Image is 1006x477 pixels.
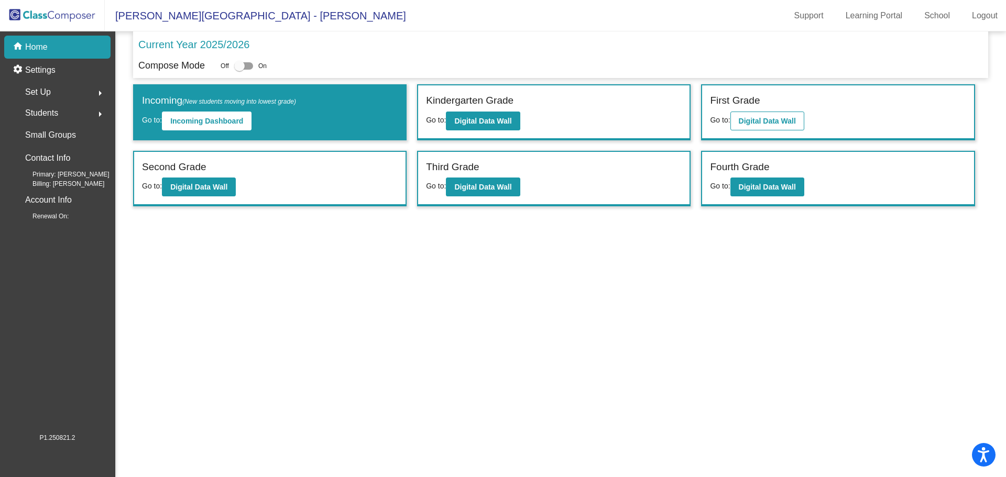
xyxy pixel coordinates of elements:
mat-icon: arrow_right [94,87,106,99]
span: Set Up [25,85,51,99]
b: Digital Data Wall [170,183,227,191]
span: Renewal On: [16,212,69,221]
b: Digital Data Wall [454,183,511,191]
p: Account Info [25,193,72,207]
label: Fourth Grade [710,160,769,175]
a: School [916,7,958,24]
span: [PERSON_NAME][GEOGRAPHIC_DATA] - [PERSON_NAME] [105,7,406,24]
span: Go to: [426,182,446,190]
mat-icon: settings [13,64,25,76]
p: Settings [25,64,56,76]
button: Digital Data Wall [446,112,520,130]
a: Learning Portal [837,7,911,24]
b: Incoming Dashboard [170,117,243,125]
button: Digital Data Wall [162,178,236,196]
p: Home [25,41,48,53]
label: Incoming [142,93,296,108]
b: Digital Data Wall [739,183,796,191]
label: First Grade [710,93,760,108]
mat-icon: arrow_right [94,108,106,120]
p: Current Year 2025/2026 [138,37,249,52]
span: Off [221,61,229,71]
span: On [258,61,267,71]
span: Primary: [PERSON_NAME] [16,170,110,179]
label: Third Grade [426,160,479,175]
button: Digital Data Wall [730,112,804,130]
button: Incoming Dashboard [162,112,251,130]
span: Go to: [426,116,446,124]
span: Billing: [PERSON_NAME] [16,179,104,188]
label: Kindergarten Grade [426,93,513,108]
span: Students [25,106,58,120]
b: Digital Data Wall [739,117,796,125]
b: Digital Data Wall [454,117,511,125]
p: Contact Info [25,151,70,165]
span: Go to: [142,182,162,190]
span: Go to: [142,116,162,124]
button: Digital Data Wall [446,178,520,196]
mat-icon: home [13,41,25,53]
p: Compose Mode [138,59,205,73]
p: Small Groups [25,128,76,142]
span: Go to: [710,116,730,124]
label: Second Grade [142,160,206,175]
button: Digital Data Wall [730,178,804,196]
a: Logout [964,7,1006,24]
span: Go to: [710,182,730,190]
span: (New students moving into lowest grade) [182,98,296,105]
a: Support [786,7,832,24]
